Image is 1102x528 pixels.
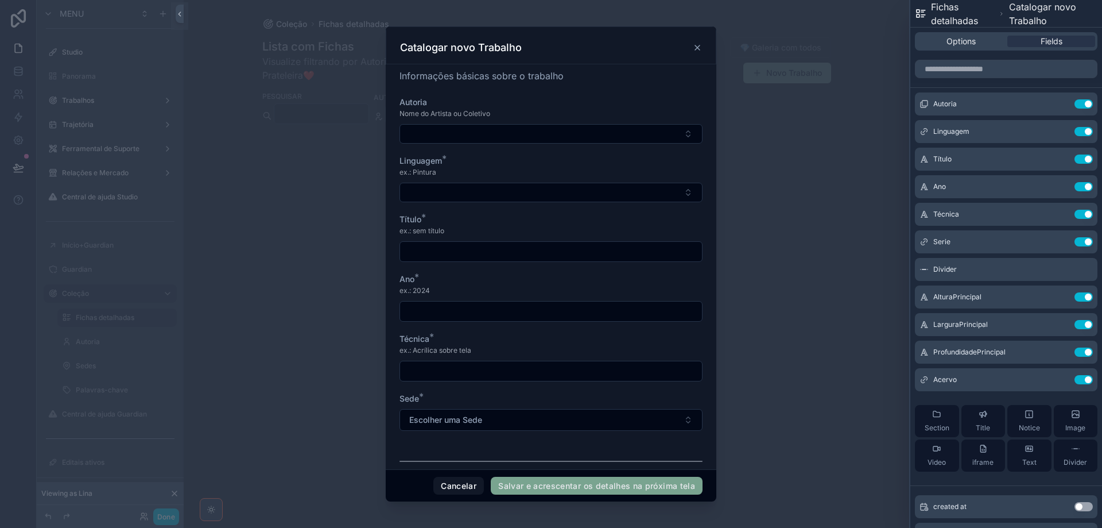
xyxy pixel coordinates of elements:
span: iframe [972,458,994,467]
h3: Catalogar novo Trabalho [400,41,522,55]
span: Ano [933,182,946,191]
span: Sede [399,394,419,403]
span: Título [933,155,952,164]
span: Acervo [933,375,957,384]
span: Técnica [399,334,429,344]
span: ex.: sem título [399,226,444,236]
span: ex.: Pintura [399,168,436,177]
span: Divider [1064,458,1087,467]
span: AlturaPrincipal [933,292,981,302]
span: Autoria [399,97,427,107]
span: Técnica [933,210,959,219]
span: ex.: 2024 [399,286,430,295]
span: ex.: Acrílica sobre tela [399,346,471,355]
span: Notice [1019,423,1040,433]
span: Fields [1041,36,1062,47]
span: Options [946,36,976,47]
button: Select Button [399,124,703,144]
span: Image [1065,423,1085,433]
button: Divider [1054,440,1098,472]
span: Title [976,423,990,433]
span: Nome do Artista ou Coletivo [399,109,490,118]
span: created at [933,502,967,511]
button: Cancelar [433,477,484,495]
span: Text [1022,458,1037,467]
button: Image [1054,405,1098,437]
button: Section [915,405,959,437]
span: Informações básicas sobre o trabalho [399,70,564,82]
button: Salvar e acrescentar os detalhes na próxima tela [491,477,703,495]
button: Notice [1007,405,1051,437]
span: Linguagem [399,156,442,165]
span: ProfundidadePrincipal [933,348,1006,357]
button: Title [961,405,1006,437]
span: Escolher uma Sede [409,414,482,426]
span: Título [399,214,421,224]
span: Section [925,423,949,433]
span: Video [928,458,946,467]
span: Autoria [933,99,957,109]
span: Divider [933,265,957,274]
button: Text [1007,440,1051,472]
button: Select Button [399,409,703,431]
span: LarguraPrincipal [933,320,988,329]
span: Ano [399,274,414,284]
button: Video [915,440,959,472]
span: Serie [933,237,950,246]
button: iframe [961,440,1006,472]
button: Select Button [399,183,703,202]
span: Linguagem [933,127,969,136]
